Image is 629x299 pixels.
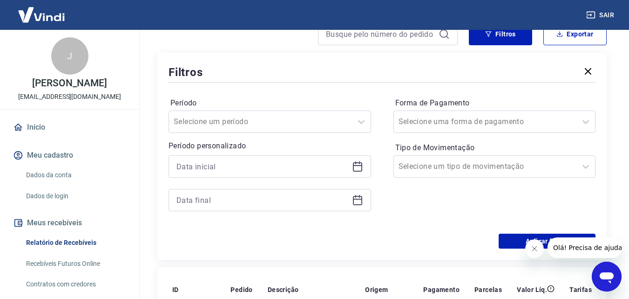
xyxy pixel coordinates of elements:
a: Dados de login [22,187,128,206]
p: Pedido [230,285,252,294]
iframe: Mensagem da empresa [548,237,622,258]
div: J [51,37,88,75]
label: Período [170,97,369,109]
button: Sair [584,7,618,24]
a: Início [11,117,128,138]
iframe: Botão para abrir a janela de mensagens [592,262,622,292]
label: Forma de Pagamento [395,97,594,109]
input: Data final [176,193,348,207]
label: Tipo de Movimentação [395,142,594,153]
a: Dados da conta [22,166,128,185]
button: Meu cadastro [11,145,128,166]
p: Valor Líq. [517,285,547,294]
p: Pagamento [423,285,460,294]
a: Contratos com credores [22,275,128,294]
button: Meus recebíveis [11,213,128,233]
iframe: Fechar mensagem [525,239,544,258]
p: Parcelas [474,285,502,294]
button: Exportar [543,23,607,45]
p: Origem [365,285,388,294]
h5: Filtros [169,65,203,80]
input: Data inicial [176,160,348,174]
p: Descrição [268,285,299,294]
a: Relatório de Recebíveis [22,233,128,252]
p: Período personalizado [169,140,371,152]
button: Aplicar filtros [499,234,595,249]
p: [EMAIL_ADDRESS][DOMAIN_NAME] [18,92,121,102]
a: Recebíveis Futuros Online [22,254,128,273]
img: Vindi [11,0,72,29]
input: Busque pelo número do pedido [326,27,435,41]
p: Tarifas [569,285,592,294]
p: ID [172,285,179,294]
span: Olá! Precisa de ajuda? [6,7,78,14]
button: Filtros [469,23,532,45]
p: [PERSON_NAME] [32,78,107,88]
